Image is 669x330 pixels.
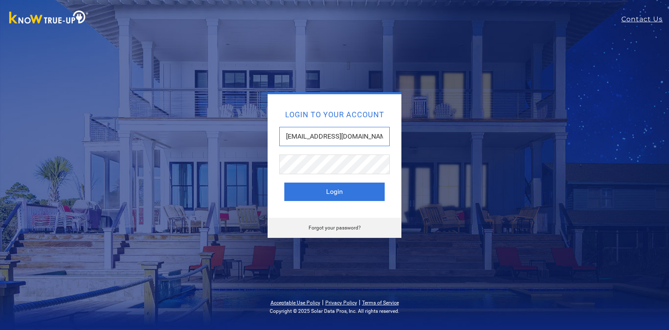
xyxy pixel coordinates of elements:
span: | [322,298,324,306]
a: Acceptable Use Policy [271,300,320,306]
h2: Login to your account [284,111,385,119]
input: Email [279,127,390,146]
button: Login [284,183,385,201]
a: Forgot your password? [309,225,361,231]
a: Terms of Service [362,300,399,306]
span: | [359,298,360,306]
img: Know True-Up [5,9,93,28]
a: Privacy Policy [325,300,357,306]
a: Contact Us [621,14,669,24]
